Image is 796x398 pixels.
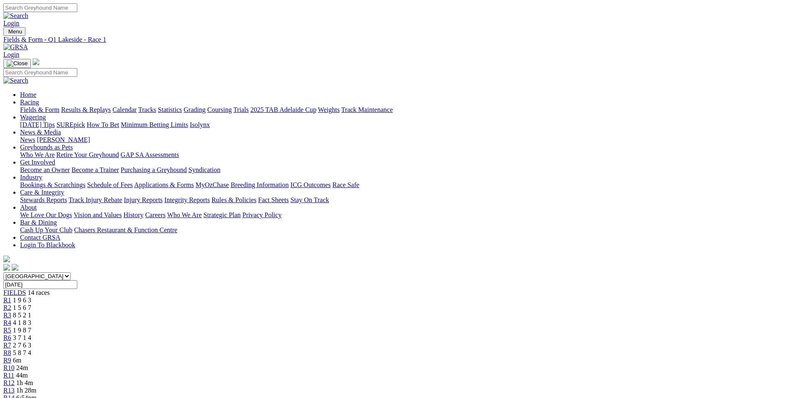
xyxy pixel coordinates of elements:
a: Vision and Values [74,211,122,218]
a: Injury Reports [124,196,163,203]
span: R6 [3,334,11,341]
a: Weights [318,106,340,113]
a: Statistics [158,106,182,113]
a: Who We Are [20,151,55,158]
a: Login [3,20,19,27]
span: R2 [3,304,11,311]
div: Industry [20,181,793,189]
a: SUREpick [56,121,85,128]
a: News & Media [20,129,61,136]
a: News [20,136,35,143]
img: logo-grsa-white.png [33,58,39,65]
a: Isolynx [190,121,210,128]
a: R3 [3,312,11,319]
img: Search [3,12,28,20]
a: Bookings & Scratchings [20,181,85,188]
a: About [20,204,37,211]
div: Greyhounds as Pets [20,151,793,159]
input: Search [3,68,77,77]
span: 1 9 8 7 [13,327,31,334]
a: Contact GRSA [20,234,60,241]
img: GRSA [3,43,28,51]
div: Bar & Dining [20,226,793,234]
span: 5 8 7 4 [13,349,31,356]
img: logo-grsa-white.png [3,256,10,262]
span: R1 [3,297,11,304]
span: 6m [13,357,21,364]
a: Become an Owner [20,166,70,173]
a: Cash Up Your Club [20,226,72,233]
a: Fields & Form - Q1 Lakeside - Race 1 [3,36,793,43]
span: 1h 4m [16,379,33,386]
a: Chasers Restaurant & Function Centre [74,226,177,233]
input: Select date [3,280,77,289]
img: Close [7,60,28,67]
a: Applications & Forms [134,181,194,188]
span: 3 7 1 4 [13,334,31,341]
img: facebook.svg [3,264,10,271]
a: Schedule of Fees [87,181,132,188]
a: Coursing [207,106,232,113]
span: 44m [16,372,28,379]
div: Get Involved [20,166,793,174]
a: R13 [3,387,15,394]
a: FIELDS [3,289,26,296]
a: R7 [3,342,11,349]
span: 14 races [28,289,50,296]
div: News & Media [20,136,793,144]
a: History [123,211,143,218]
a: R10 [3,364,15,371]
a: R12 [3,379,15,386]
a: Care & Integrity [20,189,64,196]
a: Track Maintenance [341,106,393,113]
a: Results & Replays [61,106,111,113]
span: R5 [3,327,11,334]
span: 1 9 6 3 [13,297,31,304]
a: Home [20,91,36,98]
span: R8 [3,349,11,356]
a: Get Involved [20,159,55,166]
a: Stewards Reports [20,196,67,203]
a: Fact Sheets [258,196,289,203]
a: Wagering [20,114,46,121]
a: Racing [20,99,39,106]
a: ICG Outcomes [290,181,331,188]
div: Wagering [20,121,793,129]
span: 24m [16,364,28,371]
a: GAP SA Assessments [121,151,179,158]
span: 1 5 6 7 [13,304,31,311]
a: R11 [3,372,14,379]
a: Minimum Betting Limits [121,121,188,128]
button: Toggle navigation [3,59,31,68]
a: Syndication [188,166,220,173]
a: Integrity Reports [164,196,210,203]
a: Who We Are [167,211,202,218]
input: Search [3,3,77,12]
a: Login [3,51,19,58]
a: How To Bet [87,121,120,128]
a: MyOzChase [196,181,229,188]
a: R4 [3,319,11,326]
a: 2025 TAB Adelaide Cup [250,106,316,113]
a: Privacy Policy [242,211,282,218]
a: Breeding Information [231,181,289,188]
a: [DATE] Tips [20,121,55,128]
a: Retire Your Greyhound [56,151,119,158]
a: [PERSON_NAME] [37,136,90,143]
img: Search [3,77,28,84]
a: Become a Trainer [71,166,119,173]
a: Login To Blackbook [20,241,75,248]
div: Care & Integrity [20,196,793,204]
div: Racing [20,106,793,114]
a: Industry [20,174,42,181]
a: Purchasing a Greyhound [121,166,187,173]
a: Calendar [112,106,137,113]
